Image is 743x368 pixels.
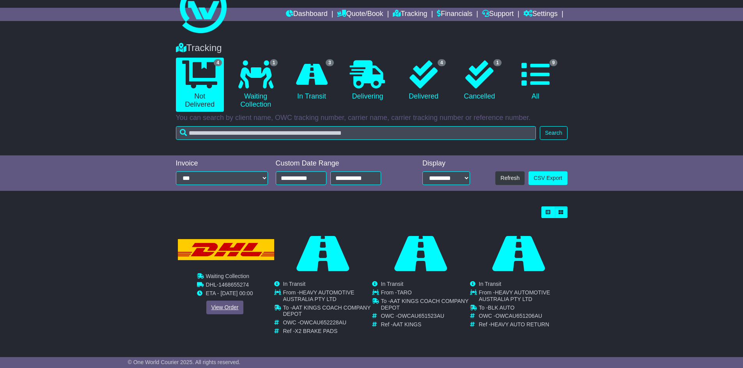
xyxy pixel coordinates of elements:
td: OWC - [381,313,469,321]
span: AAT KINGS [393,321,421,328]
span: HEAVY AUTO RETURN [491,321,549,328]
span: AAT KINGS COACH COMPANY DEPOT [381,298,469,311]
span: In Transit [283,281,306,287]
td: To - [479,305,567,313]
td: From - [479,289,567,305]
td: - [206,282,253,290]
button: Search [540,126,567,140]
td: Ref - [283,328,371,335]
span: DHL [206,282,216,288]
span: X2 BRAKE PADS [295,328,337,334]
span: HEAVY AUTOMOTIVE AUSTRALIA PTY LTD [479,289,550,302]
a: Settings [523,8,558,21]
span: ETA - [DATE] 00:00 [206,290,253,296]
span: HEAVY AUTOMOTIVE AUSTRALIA PTY LTD [283,289,355,302]
a: 9 All [511,58,559,104]
a: Financials [437,8,472,21]
a: 1 Waiting Collection [232,58,280,112]
td: From - [283,289,371,305]
a: Support [482,8,514,21]
a: CSV Export [528,171,567,185]
span: 3 [326,59,334,66]
span: 1 [270,59,278,66]
button: Refresh [495,171,525,185]
img: DHL.png [177,239,275,261]
div: Display [422,159,470,168]
span: 4 [214,59,222,66]
span: OWCAU651523AU [397,313,444,319]
a: 4 Not Delivered [176,58,224,112]
span: In Transit [479,281,502,287]
div: Custom Date Range [276,159,401,168]
span: © One World Courier 2025. All rights reserved. [128,359,241,365]
span: 4 [438,59,446,66]
span: OWCAU652228AU [300,319,346,326]
td: Ref - [381,321,469,328]
a: 3 In Transit [287,58,335,104]
a: 1 Cancelled [456,58,504,104]
a: Dashboard [286,8,328,21]
div: Invoice [176,159,268,168]
td: OWC - [283,319,371,328]
span: 1468655274 [218,282,249,288]
p: You can search by client name, OWC tracking number, carrier name, carrier tracking number or refe... [176,114,567,122]
td: OWC - [479,313,567,321]
td: To - [381,298,469,313]
td: Ref - [479,321,567,328]
span: BLK AUTO [488,305,514,311]
div: Tracking [172,42,571,54]
span: AAT KINGS COACH COMPANY DEPOT [283,305,371,317]
span: 9 [550,59,558,66]
span: Waiting Collection [206,273,249,279]
span: OWCAU651206AU [495,313,542,319]
a: Quote/Book [337,8,383,21]
span: In Transit [381,281,404,287]
a: Tracking [393,8,427,21]
td: From - [381,289,469,298]
span: 1 [493,59,502,66]
a: View Order [206,301,243,314]
td: To - [283,305,371,320]
a: 4 Delivered [399,58,447,104]
a: Delivering [344,58,392,104]
span: TARO [397,289,412,296]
